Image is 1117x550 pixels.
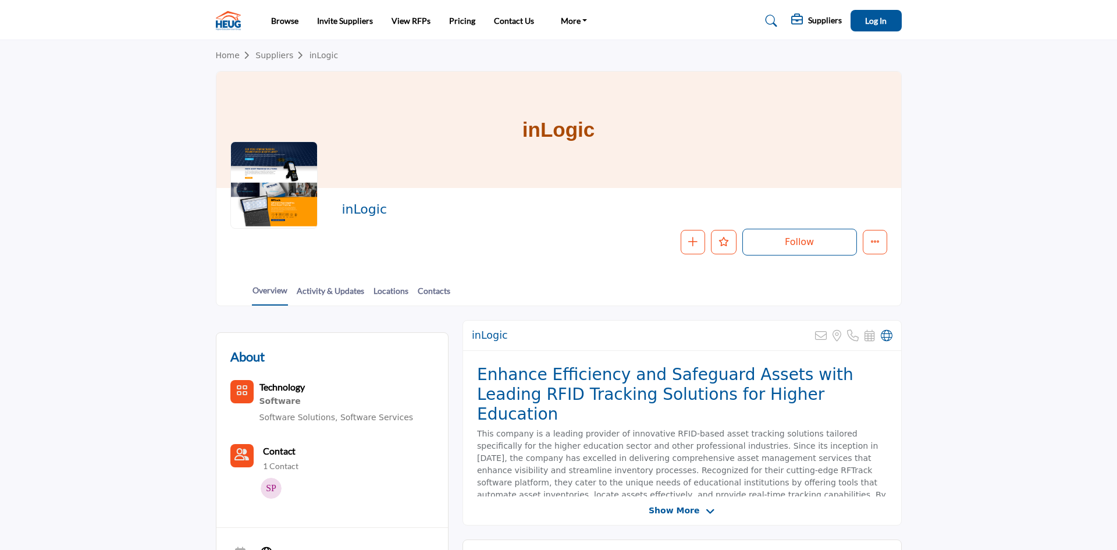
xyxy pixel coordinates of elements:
a: Link of redirect to contact page [230,444,254,467]
a: Software Solutions, [259,413,338,422]
span: Show More [649,505,699,517]
a: Contact Us [494,16,534,26]
a: Activity & Updates [296,285,365,305]
a: Invite Suppliers [317,16,373,26]
h2: inLogic [472,329,508,342]
img: Scott P. [261,478,282,499]
h2: Enhance Efficiency and Safeguard Assets with Leading RFID Tracking Solutions for Higher Education [477,365,887,424]
h2: inLogic [341,202,661,217]
a: Software [259,394,414,409]
a: Pricing [449,16,475,26]
a: More [553,13,596,29]
button: Follow [742,229,857,256]
b: Technology [259,381,305,392]
b: Contact [263,445,296,456]
img: site Logo [216,11,247,30]
a: Browse [271,16,298,26]
a: Suppliers [255,51,309,60]
a: Software Services [340,413,413,422]
button: Category Icon [230,380,254,403]
a: Technology [259,383,305,392]
h5: Suppliers [808,15,842,26]
a: Contact [263,444,296,458]
button: More details [863,230,887,254]
button: Contact-Employee Icon [230,444,254,467]
button: Log In [851,10,902,31]
a: inLogic [310,51,338,60]
a: Home [216,51,256,60]
a: Locations [373,285,409,305]
a: Overview [252,284,288,306]
div: Suppliers [791,14,842,28]
a: 1 Contact [263,460,298,472]
div: Software solutions [259,394,414,409]
a: Search [754,12,785,30]
button: Like [711,230,737,254]
p: This company is a leading provider of innovative RFID-based asset tracking solutions tailored spe... [477,428,887,526]
h1: inLogic [522,72,595,188]
a: View RFPs [392,16,431,26]
span: Log In [865,16,887,26]
h2: About [230,347,265,366]
a: Contacts [417,285,451,305]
